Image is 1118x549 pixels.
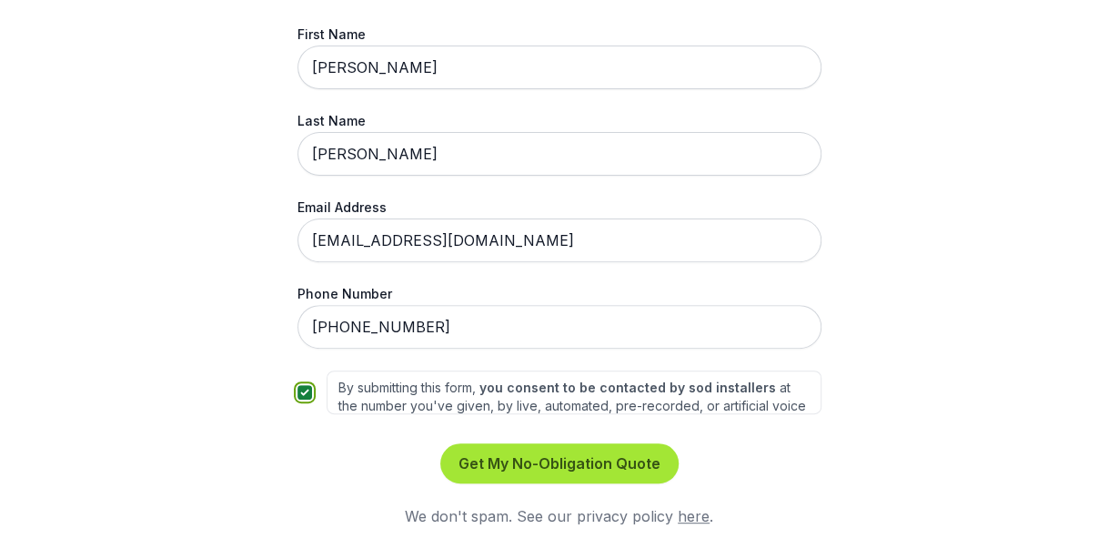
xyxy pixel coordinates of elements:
label: First Name [297,25,821,44]
label: By submitting this form, at the number you've given, by live, automated, pre-recorded, or artific... [327,371,821,414]
a: here [678,507,710,525]
label: Last Name [297,111,821,130]
input: First Name [297,46,821,89]
input: Last Name [297,132,821,176]
strong: you consent to be contacted by sod installers [479,380,776,395]
button: Get My No-Obligation Quote [440,443,679,483]
label: Phone Number [297,284,821,303]
input: me@gmail.com [297,219,821,262]
div: We don't spam. See our privacy policy . [297,505,821,527]
label: Email Address [297,198,821,217]
input: 555-555-5555 [297,305,821,349]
